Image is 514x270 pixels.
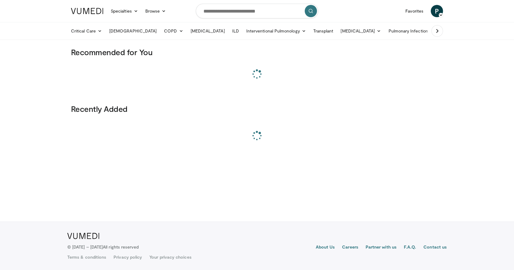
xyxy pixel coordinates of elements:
a: P [431,5,443,17]
a: Privacy policy [114,254,142,260]
a: Specialties [107,5,142,17]
a: Careers [342,244,358,251]
a: Contact us [423,244,447,251]
a: Your privacy choices [149,254,191,260]
a: F.A.Q. [404,244,416,251]
p: © [DATE] – [DATE] [67,244,139,250]
input: Search topics, interventions [196,4,318,18]
a: Pulmonary Infection [385,25,438,37]
a: Critical Care [67,25,106,37]
a: Favorites [402,5,427,17]
h3: Recommended for You [71,47,443,57]
a: Interventional Pulmonology [243,25,310,37]
a: [MEDICAL_DATA] [187,25,229,37]
h3: Recently Added [71,104,443,114]
span: All rights reserved [103,244,139,249]
img: VuMedi Logo [71,8,103,14]
a: [DEMOGRAPHIC_DATA] [106,25,160,37]
a: ILD [229,25,243,37]
a: Partner with us [366,244,397,251]
a: Terms & conditions [67,254,106,260]
a: COPD [160,25,187,37]
img: VuMedi Logo [67,233,99,239]
a: About Us [316,244,335,251]
a: [MEDICAL_DATA] [337,25,385,37]
a: Browse [142,5,170,17]
a: Transplant [310,25,337,37]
